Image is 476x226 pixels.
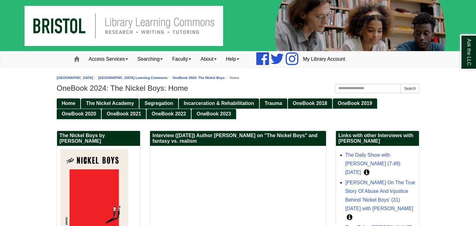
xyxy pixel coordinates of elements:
span: Segregation [144,101,173,106]
a: OneBook 2018 [288,98,332,109]
a: The Nickel Academy [81,98,139,109]
a: OneBook 2021 [102,109,146,119]
a: [GEOGRAPHIC_DATA] [57,76,93,80]
li: Home [225,75,239,81]
a: Home [57,98,80,109]
h1: OneBook 2024: The Nickel Boys: Home [57,84,419,93]
button: Search [401,84,419,93]
a: Trauma [260,98,287,109]
a: Searching [133,51,167,67]
a: Incarceration & Rehabilitation [179,98,259,109]
a: [GEOGRAPHIC_DATA] Learning Commons [98,76,168,80]
span: OneBook 2021 [107,111,141,116]
span: OneBook 2022 [152,111,186,116]
span: The Nickel Academy [86,101,134,106]
span: OneBook 2019 [338,101,372,106]
span: Home [62,101,75,106]
a: OneBook 2022 [147,109,191,119]
a: Segregation [139,98,178,109]
h2: Interview ([DATE]) Author [PERSON_NAME] on "The Nickel Boys" and fantasy vs. realism [150,131,326,146]
h2: The Nickel Boys by [PERSON_NAME] [57,131,140,146]
a: Faculty [167,51,196,67]
a: The Daily Show with [PERSON_NAME] (7:49) [DATE] [345,152,400,175]
span: OneBook 2020 [62,111,96,116]
span: OneBook 2018 [293,101,327,106]
h2: Links with other Interviews with [PERSON_NAME] [336,131,419,146]
div: Guide Pages [57,98,419,119]
a: About [196,51,221,67]
a: My Library Account [298,51,350,67]
a: Access Services [84,51,133,67]
a: [PERSON_NAME] On The True Story Of Abuse And Injustice Behind 'Nickel Boys' (31) [DATE] with [PER... [345,180,415,211]
span: OneBook 2023 [196,111,231,116]
a: OneBook 2020 [57,109,101,119]
span: Trauma [265,101,282,106]
nav: breadcrumb [57,75,419,81]
a: OneBook 2023 [192,109,236,119]
a: Help [221,51,244,67]
span: Incarceration & Rehabilitation [184,101,254,106]
a: OneBook 2019 [333,98,377,109]
a: OneBook 2024: The Nickel Boys [173,76,225,80]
